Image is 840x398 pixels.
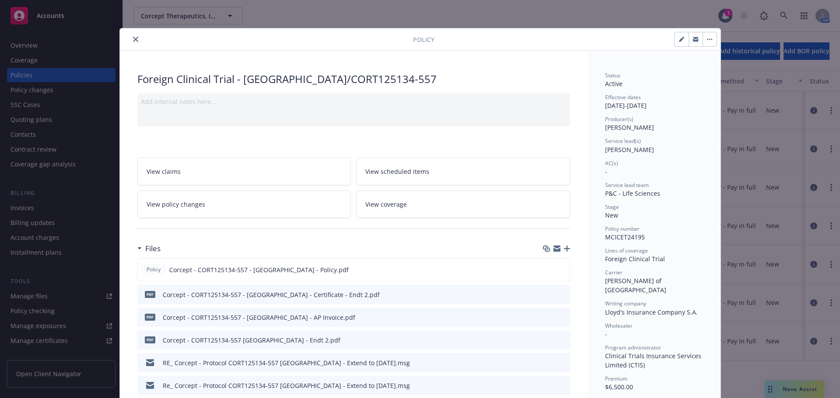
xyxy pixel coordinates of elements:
span: Program administrator [605,344,661,351]
span: [PERSON_NAME] of [GEOGRAPHIC_DATA] [605,277,666,294]
span: View claims [147,167,181,176]
span: Policy number [605,225,640,232]
a: View coverage [356,190,570,218]
button: preview file [559,336,567,345]
div: Corcept - CORT125134-557 [GEOGRAPHIC_DATA] - Endt 2.pdf [163,336,340,345]
span: Policy [145,266,162,273]
a: View scheduled items [356,158,570,185]
a: View policy changes [137,190,351,218]
button: download file [545,358,552,367]
span: Corcept - CORT125134-557 - [GEOGRAPHIC_DATA] - Policy.pdf [169,265,349,274]
span: View policy changes [147,200,205,209]
button: download file [545,290,552,299]
span: Lloyd's Insurance Company S.A. [605,308,698,316]
div: Files [137,243,161,254]
span: Policy [413,35,434,44]
span: New [605,211,618,219]
button: preview file [559,313,567,322]
button: preview file [558,265,566,274]
span: Stage [605,203,619,211]
span: AC(s) [605,159,618,167]
button: preview file [559,381,567,390]
span: Active [605,80,623,88]
span: - [605,167,607,176]
div: Corcept - CORT125134-557 - [GEOGRAPHIC_DATA] - AP Invoice.pdf [163,313,355,322]
span: pdf [145,336,155,343]
span: [PERSON_NAME] [605,145,654,154]
span: MCICET24195 [605,233,645,241]
div: Foreign Clinical Trial [605,254,703,263]
span: Lines of coverage [605,247,648,254]
span: $6,500.00 [605,383,633,391]
span: View coverage [365,200,407,209]
span: Writing company [605,300,646,307]
span: Status [605,72,620,79]
h3: Files [145,243,161,254]
span: Premium [605,375,627,382]
button: preview file [559,290,567,299]
span: [PERSON_NAME] [605,123,654,132]
button: download file [545,381,552,390]
div: Corcept - CORT125134-557 - [GEOGRAPHIC_DATA] - Certificate - Endt 2.pdf [163,290,380,299]
div: RE_ Corcept - Protocol CORT125134-557 [GEOGRAPHIC_DATA] - Extend to [DATE].msg [163,358,410,367]
span: Carrier [605,269,623,276]
span: pdf [145,314,155,320]
div: [DATE] - [DATE] [605,93,703,110]
span: pdf [145,291,155,298]
button: preview file [559,358,567,367]
div: Re_ Corcept - Protocol CORT125134-557 [GEOGRAPHIC_DATA] - Extend to [DATE].msg [163,381,410,390]
button: download file [544,265,551,274]
span: - [605,330,607,338]
div: Add internal notes here... [141,97,567,106]
span: Effective dates [605,93,641,101]
span: Wholesaler [605,322,633,329]
div: Foreign Clinical Trial - [GEOGRAPHIC_DATA]/CORT125134-557 [137,72,570,87]
button: download file [545,336,552,345]
span: Clinical Trials Insurance Services Limited (CTIS) [605,352,703,369]
span: P&C - Life Sciences [605,189,660,197]
button: download file [545,313,552,322]
button: close [130,34,141,45]
span: Service lead team [605,181,649,189]
span: Producer(s) [605,115,633,123]
a: View claims [137,158,351,185]
span: View scheduled items [365,167,429,176]
span: Service lead(s) [605,137,641,145]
